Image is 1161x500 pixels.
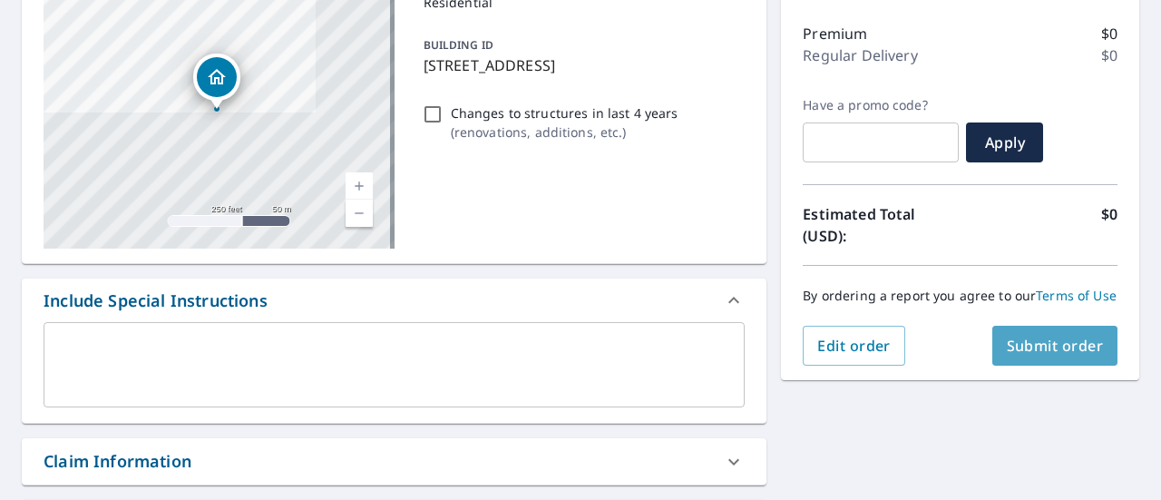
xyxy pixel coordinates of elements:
[817,336,891,356] span: Edit order
[451,123,678,142] p: ( renovations, additions, etc. )
[193,54,240,110] div: Dropped pin, building 1, Residential property, 802 W Woodridge St Springfield, MO 65803
[1101,23,1117,44] p: $0
[981,132,1029,152] span: Apply
[346,200,373,227] a: Current Level 17, Zoom Out
[803,44,917,66] p: Regular Delivery
[992,326,1118,366] button: Submit order
[346,172,373,200] a: Current Level 17, Zoom In
[803,203,960,247] p: Estimated Total (USD):
[803,288,1117,304] p: By ordering a report you agree to our
[966,123,1043,162] button: Apply
[1101,203,1117,247] p: $0
[803,97,959,113] label: Have a promo code?
[44,449,191,474] div: Claim Information
[22,279,766,322] div: Include Special Instructions
[803,23,867,44] p: Premium
[803,326,905,366] button: Edit order
[424,37,493,53] p: BUILDING ID
[1007,336,1104,356] span: Submit order
[22,438,766,485] div: Claim Information
[1101,44,1117,66] p: $0
[44,289,268,313] div: Include Special Instructions
[451,103,678,123] p: Changes to structures in last 4 years
[424,54,738,76] p: [STREET_ADDRESS]
[1036,287,1117,304] a: Terms of Use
